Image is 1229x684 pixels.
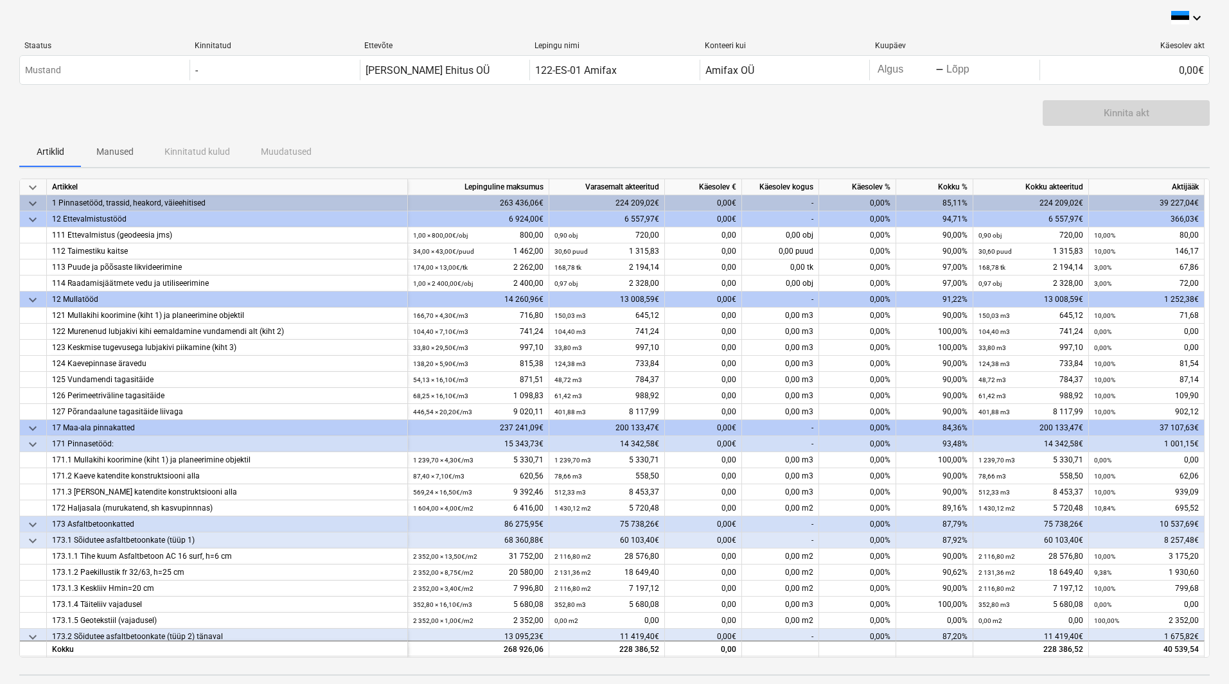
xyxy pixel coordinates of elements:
p: Manused [96,145,134,159]
div: 0,00 [665,404,742,420]
div: 645,12 [554,308,659,324]
small: 10,00% [1094,376,1115,383]
div: 237 241,09€ [408,420,549,436]
small: 1 239,70 m3 [978,457,1015,464]
div: 0,00% [819,372,896,388]
div: 14 260,96€ [408,292,549,308]
div: 0,00% [819,452,896,468]
div: - [742,420,819,436]
small: 10,00% [1094,312,1115,319]
div: 6 924,00€ [408,211,549,227]
div: 11 419,40€ [973,629,1089,645]
p: Artiklid [35,145,66,159]
div: 127 Põrandaalune tagasitäide liivaga [52,404,402,420]
div: 60 103,40€ [973,532,1089,548]
div: - [742,516,819,532]
div: 0,00 m3 [742,324,819,340]
div: 0,00% [819,356,896,372]
div: 1 315,83 [978,243,1083,259]
small: 1,00 × 2 400,00€ / obj [413,280,473,287]
div: Aktijääk [1089,179,1205,195]
div: 0,00€ [665,629,742,645]
div: - [195,64,198,76]
span: keyboard_arrow_down [25,212,40,227]
div: Staatus [24,41,184,50]
div: 90,00% [896,548,973,565]
small: 104,40 m3 [978,328,1010,335]
div: 0,00 m2 [742,613,819,629]
div: 86 275,95€ [408,516,549,532]
div: 60 103,40€ [549,532,665,548]
div: 0,00 [665,340,742,356]
small: 3,00% [1094,264,1111,271]
div: 100,00% [896,340,973,356]
div: 0,00 m2 [742,581,819,597]
div: 84,36% [896,420,973,436]
div: 2 194,14 [554,259,659,276]
div: 0,00€ [1039,60,1209,80]
div: Ettevõte [364,41,524,50]
div: 741,24 [978,324,1083,340]
div: 0,00€ [665,532,742,548]
small: 0,97 obj [554,280,578,287]
input: Lõpp [944,61,1004,79]
div: 109,90 [1094,388,1199,404]
div: 0,00% [819,629,896,645]
div: 11 419,40€ [549,629,665,645]
div: 100,00% [896,597,973,613]
div: 0,00% [819,468,896,484]
div: Artikkel [47,179,408,195]
div: 997,10 [978,340,1083,356]
div: 997,10 [554,340,659,356]
span: keyboard_arrow_down [25,421,40,436]
div: 72,00 [1094,276,1199,292]
div: 1 Pinnasetööd, trassid, heakord, väieehitised [52,195,402,211]
div: 1 315,83 [554,243,659,259]
small: 0,00% [1094,328,1111,335]
div: 0,00 [665,641,742,657]
div: 0,00 [665,468,742,484]
div: 0,00 [665,259,742,276]
small: 10,00% [1094,232,1115,239]
div: 0,00% [819,484,896,500]
div: 0,00% [819,565,896,581]
div: 13 008,59€ [549,292,665,308]
div: 2 194,14 [978,259,1083,276]
small: 401,88 m3 [978,408,1010,416]
div: Kokku akteeritud [973,179,1089,195]
div: 224 209,02€ [973,195,1089,211]
div: 720,00 [554,227,659,243]
small: 10,00% [1094,248,1115,255]
div: 0,00 m3 [742,340,819,356]
div: 93,48% [896,436,973,452]
span: keyboard_arrow_down [25,292,40,308]
div: 17 Maa-ala pinnakatted [52,420,402,436]
div: 37 107,63€ [1089,420,1205,436]
div: 733,84 [554,356,659,372]
div: 0,00% [819,308,896,324]
div: 0,00 [665,452,742,468]
div: 12 Ettevalmistustööd [52,211,402,227]
div: - [742,436,819,452]
div: 89,16% [896,500,973,516]
div: 39 227,04€ [1089,195,1205,211]
div: 0,00 [1094,452,1199,468]
div: 2 400,00 [413,276,544,292]
small: 104,40 m3 [554,328,586,335]
div: 124 Kaevepinnase äravedu [52,356,402,372]
div: 741,24 [554,324,659,340]
div: 988,92 [554,388,659,404]
div: 87,20% [896,629,973,645]
div: 0,00€ [665,436,742,452]
div: 114 Raadamisjäätmete vedu ja utiliseerimine [52,276,402,292]
div: Käesolev akt [1045,41,1205,50]
div: 0,00 [665,548,742,565]
div: 146,17 [1094,243,1199,259]
div: 14 342,58€ [973,436,1089,452]
small: 33,80 m3 [554,344,582,351]
div: 1 462,00 [413,243,544,259]
div: Lepinguline maksumus [408,179,549,195]
div: 0,00€ [665,292,742,308]
div: 0,00€ [665,420,742,436]
small: 33,80 m3 [978,344,1006,351]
